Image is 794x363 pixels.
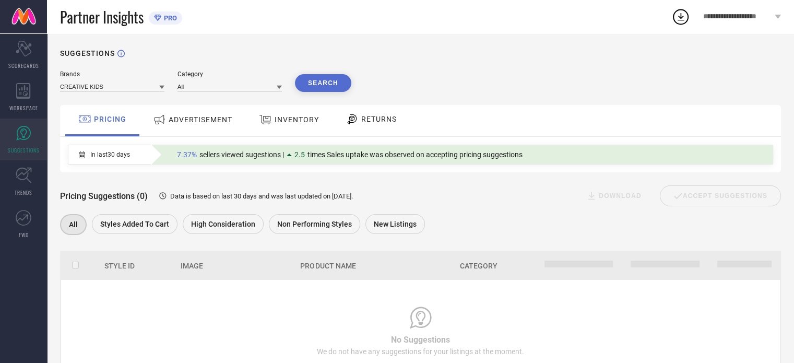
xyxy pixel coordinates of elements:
span: 7.37% [177,150,197,159]
span: SUGGESTIONS [8,146,40,154]
span: No Suggestions [391,335,450,345]
span: Data is based on last 30 days and was last updated on [DATE] . [170,192,353,200]
button: Search [295,74,351,92]
span: Non Performing Styles [277,220,352,228]
div: Brands [60,71,164,78]
span: Image [181,262,203,270]
span: TRENDS [15,189,32,196]
span: High Consideration [191,220,255,228]
span: INVENTORY [275,115,319,124]
span: All [69,220,78,229]
span: 2.5 [294,150,305,159]
div: Open download list [671,7,690,26]
span: New Listings [374,220,417,228]
span: Partner Insights [60,6,144,28]
span: Product Name [300,262,355,270]
span: Styles Added To Cart [100,220,169,228]
span: Category [460,262,497,270]
span: PRICING [94,115,126,123]
h1: SUGGESTIONS [60,49,115,57]
span: RETURNS [361,115,397,123]
span: sellers viewed sugestions | [199,150,284,159]
div: Category [177,71,282,78]
span: WORKSPACE [9,104,38,112]
span: FWD [19,231,29,239]
span: PRO [161,14,177,22]
span: Style Id [104,262,135,270]
div: Accept Suggestions [660,185,781,206]
span: SCORECARDS [8,62,39,69]
span: ADVERTISEMENT [169,115,232,124]
span: Pricing Suggestions (0) [60,191,148,201]
div: Percentage of sellers who have viewed suggestions for the current Insight Type [172,148,528,161]
span: times Sales uptake was observed on accepting pricing suggestions [307,150,523,159]
span: In last 30 days [90,151,130,158]
span: We do not have any suggestions for your listings at the moment. [317,347,524,356]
